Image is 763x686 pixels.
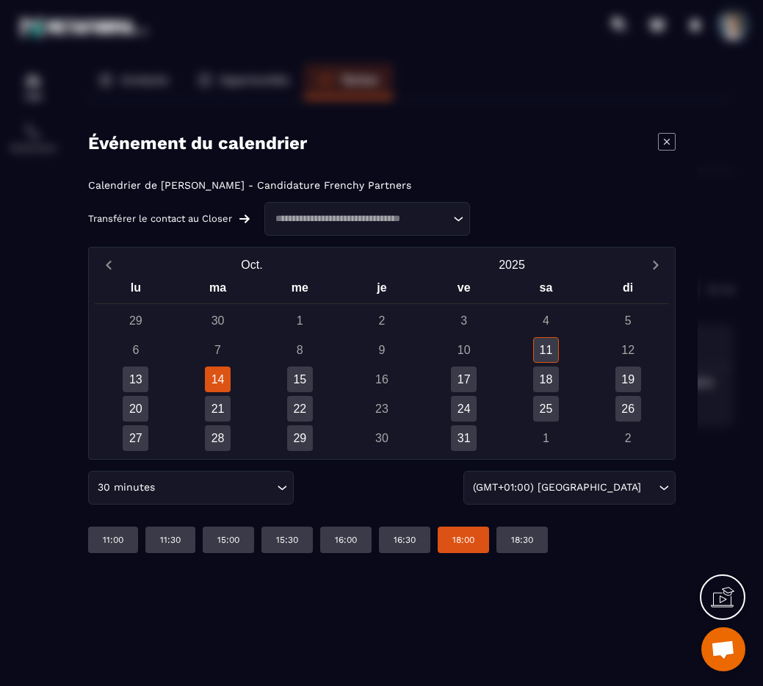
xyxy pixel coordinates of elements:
[615,308,640,333] div: 5
[469,480,644,496] span: (GMT+01:00) [GEOGRAPHIC_DATA]
[451,337,477,363] div: 10
[394,534,416,546] p: 16:30
[451,425,477,451] div: 31
[205,425,231,451] div: 28
[88,471,294,505] div: Search for option
[88,133,307,154] h4: Événement du calendrier
[217,534,239,546] p: 15:00
[103,534,123,546] p: 11:00
[160,534,181,546] p: 11:30
[615,396,640,422] div: 26
[286,337,312,363] div: 8
[642,255,669,275] button: Next month
[88,179,411,191] p: Calendrier de [PERSON_NAME] - Candidature Frenchy Partners
[532,396,558,422] div: 25
[452,534,474,546] p: 18:00
[335,534,357,546] p: 16:00
[341,278,423,303] div: je
[532,337,558,363] div: 11
[205,396,231,422] div: 21
[369,308,394,333] div: 2
[505,278,587,303] div: sa
[122,252,382,278] button: Open months overlay
[264,202,470,236] div: Search for option
[276,534,298,546] p: 15:30
[123,337,148,363] div: 6
[369,425,394,451] div: 30
[615,367,640,392] div: 19
[615,425,640,451] div: 2
[95,255,122,275] button: Previous month
[258,278,341,303] div: me
[123,425,148,451] div: 27
[95,308,669,451] div: Calendar days
[123,308,148,333] div: 29
[270,212,449,226] input: Search for option
[369,396,394,422] div: 23
[88,213,232,225] p: Transférer le contact au Closer
[451,367,477,392] div: 17
[205,367,231,392] div: 14
[644,480,655,496] input: Search for option
[369,367,394,392] div: 16
[176,278,258,303] div: ma
[511,534,533,546] p: 18:30
[382,252,642,278] button: Open years overlay
[123,396,148,422] div: 20
[701,627,745,671] div: Ouvrir le chat
[451,396,477,422] div: 24
[587,278,669,303] div: di
[158,480,273,496] input: Search for option
[532,308,558,333] div: 4
[205,308,231,333] div: 30
[615,337,640,363] div: 12
[205,337,231,363] div: 7
[286,367,312,392] div: 15
[463,471,676,505] div: Search for option
[422,278,505,303] div: ve
[532,367,558,392] div: 18
[94,278,176,303] div: lu
[95,278,669,451] div: Calendar wrapper
[369,337,394,363] div: 9
[451,308,477,333] div: 3
[123,367,148,392] div: 13
[94,480,158,496] span: 30 minutes
[286,396,312,422] div: 22
[286,425,312,451] div: 29
[286,308,312,333] div: 1
[532,425,558,451] div: 1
